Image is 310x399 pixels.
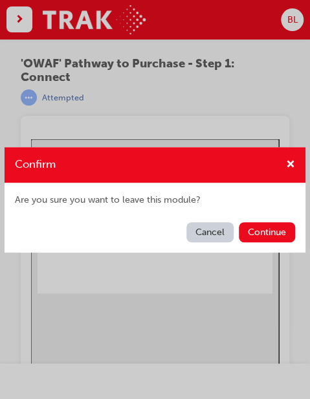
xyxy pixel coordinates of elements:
div: playback controls [6,226,28,268]
button: Play (Ctrl+Alt+P) [6,236,28,258]
div: Confirm [5,147,305,253]
button: cross-icon [286,157,295,172]
div: Are you sure you want to leave this module? [5,183,305,217]
span: cross-icon [286,160,295,171]
span: Confirm [15,157,56,170]
button: Cancel [186,222,234,242]
button: Continue [239,222,295,242]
